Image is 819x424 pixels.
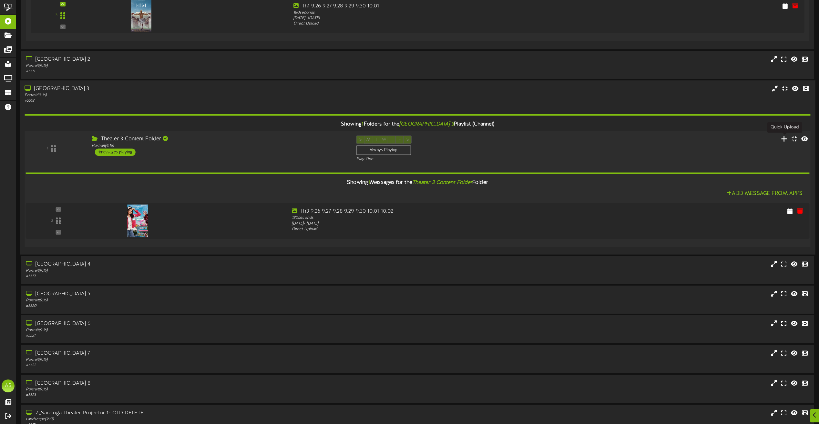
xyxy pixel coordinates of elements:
[26,350,347,357] div: [GEOGRAPHIC_DATA] 7
[26,333,347,338] div: # 5521
[26,298,347,303] div: Portrait ( 9:16 )
[26,268,347,274] div: Portrait ( 9:16 )
[26,290,347,298] div: [GEOGRAPHIC_DATA] 5
[26,320,347,328] div: [GEOGRAPHIC_DATA] 6
[293,10,606,15] div: 180 seconds
[26,417,347,422] div: Landscape ( 16:9 )
[21,176,814,190] div: Showing Messages for the Folder
[368,180,370,186] span: 1
[292,208,609,215] div: Th3 9.26 9.27 9.28 9.29 9.30 10.01 10.02
[26,274,347,279] div: # 5519
[362,121,363,127] span: 1
[92,143,346,148] div: Portrait ( 9:16 )
[92,136,346,143] div: Theater 3 Content Folder
[412,180,472,186] i: Theater 3 Content Folder
[292,221,609,226] div: [DATE] - [DATE]
[26,63,347,69] div: Portrait ( 9:16 )
[292,215,609,221] div: 180 seconds
[25,85,346,93] div: [GEOGRAPHIC_DATA] 3
[26,303,347,309] div: # 5520
[293,15,606,21] div: [DATE] - [DATE]
[26,328,347,333] div: Portrait ( 9:16 )
[26,392,347,398] div: # 5523
[95,149,136,156] div: 1 messages playing
[356,156,545,162] div: Play One
[292,227,609,232] div: Direct Upload
[2,379,15,392] div: AS
[25,93,346,98] div: Portrait ( 9:16 )
[356,145,411,155] div: Always Playing
[26,380,347,387] div: [GEOGRAPHIC_DATA] 8
[20,117,815,131] div: Showing Folders for the Playlist (Channel)
[26,69,347,74] div: # 5517
[26,409,347,417] div: Z_Saratoga Theater Projector 1- OLD DELETE
[128,205,148,237] img: d2189136-2581-49d8-8482-7cba8442a0c7.jpg
[399,121,454,127] i: [GEOGRAPHIC_DATA] 3
[25,98,346,104] div: # 5518
[293,21,606,26] div: Direct Upload
[26,387,347,392] div: Portrait ( 9:16 )
[725,190,804,198] button: Add Message From Apps
[26,357,347,363] div: Portrait ( 9:16 )
[293,3,606,10] div: Th1 9.26 9.27 9.28 9.29 9.30 10.01
[26,363,347,368] div: # 5522
[26,261,347,268] div: [GEOGRAPHIC_DATA] 4
[26,56,347,63] div: [GEOGRAPHIC_DATA] 2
